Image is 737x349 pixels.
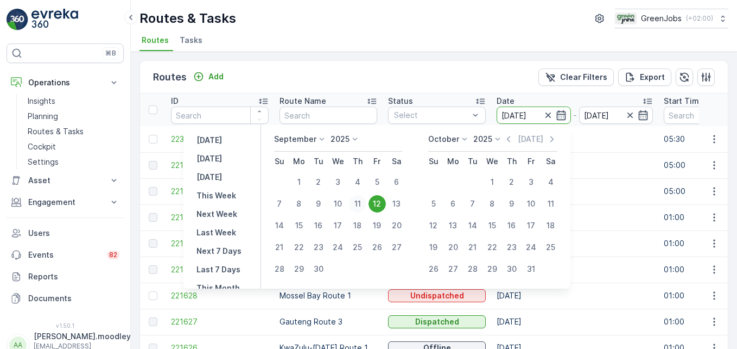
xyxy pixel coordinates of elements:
[196,190,236,201] p: This Week
[523,195,540,213] div: 10
[196,153,222,164] p: [DATE]
[464,195,481,213] div: 7
[368,239,386,256] div: 26
[180,35,202,46] span: Tasks
[310,239,327,256] div: 23
[367,152,387,171] th: Friday
[171,238,269,249] span: 221630
[310,260,327,278] div: 30
[425,260,442,278] div: 26
[149,239,157,248] div: Toggle Row Selected
[484,217,501,234] div: 15
[686,14,713,23] p: ( +02:00 )
[615,9,728,28] button: GreenJobs(+02:00)
[464,239,481,256] div: 21
[109,251,117,259] p: 82
[192,226,240,239] button: Last Week
[28,141,56,152] p: Cockpit
[388,239,405,256] div: 27
[139,10,236,27] p: Routes & Tasks
[149,135,157,144] div: Toggle Row Selected
[7,222,124,244] a: Users
[23,109,124,124] a: Planning
[271,195,288,213] div: 7
[349,239,366,256] div: 25
[149,317,157,326] div: Toggle Row Selected
[105,49,116,58] p: ⌘B
[34,331,131,342] p: [PERSON_NAME].moodley
[329,217,347,234] div: 17
[410,290,464,301] p: Undispatched
[415,316,459,327] p: Dispatched
[368,217,386,234] div: 19
[28,175,102,186] p: Asset
[149,161,157,170] div: Toggle Row Selected
[491,283,658,309] td: [DATE]
[482,152,502,171] th: Wednesday
[573,109,577,122] p: -
[349,173,366,191] div: 4
[23,94,124,109] a: Insights
[271,217,288,234] div: 14
[290,217,308,234] div: 15
[615,13,637,24] img: Green_Jobs_Logo.png
[196,283,240,294] p: This Month
[424,152,443,171] th: Sunday
[171,107,269,124] input: Search
[444,239,462,256] div: 20
[28,126,84,137] p: Routes & Tasks
[7,170,124,191] button: Asset
[388,289,486,302] button: Undispatched
[192,189,240,202] button: This Week
[522,152,541,171] th: Friday
[388,96,413,107] p: Status
[348,152,367,171] th: Thursday
[289,152,309,171] th: Monday
[7,244,124,266] a: Events82
[171,134,269,145] a: 223346
[541,152,561,171] th: Saturday
[23,124,124,139] a: Routes & Tasks
[279,316,377,327] p: Gauteng Route 3
[538,68,614,86] button: Clear Filters
[171,186,269,197] a: 221714
[491,178,658,204] td: [DATE]
[28,96,55,107] p: Insights
[444,260,462,278] div: 27
[523,173,540,191] div: 3
[7,266,124,288] a: Reports
[279,107,377,124] input: Search
[196,135,222,146] p: [DATE]
[491,230,658,257] td: [DATE]
[271,260,288,278] div: 28
[31,9,78,30] img: logo_light-DOdMpM7g.png
[279,96,326,107] p: Route Name
[503,260,520,278] div: 30
[290,239,308,256] div: 22
[189,70,228,83] button: Add
[523,217,540,234] div: 17
[388,195,405,213] div: 13
[444,217,462,234] div: 13
[491,309,658,335] td: [DATE]
[484,173,501,191] div: 1
[7,191,124,213] button: Engagement
[641,13,682,24] p: GreenJobs
[28,228,119,239] p: Users
[503,217,520,234] div: 16
[196,227,236,238] p: Last Week
[560,72,607,83] p: Clear Filters
[388,217,405,234] div: 20
[192,171,226,184] button: Tomorrow
[425,239,442,256] div: 19
[274,134,316,145] p: September
[640,72,665,83] p: Export
[444,195,462,213] div: 6
[443,152,463,171] th: Monday
[542,173,560,191] div: 4
[171,290,269,301] span: 221628
[542,195,560,213] div: 11
[171,264,269,275] a: 221629
[28,293,119,304] p: Documents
